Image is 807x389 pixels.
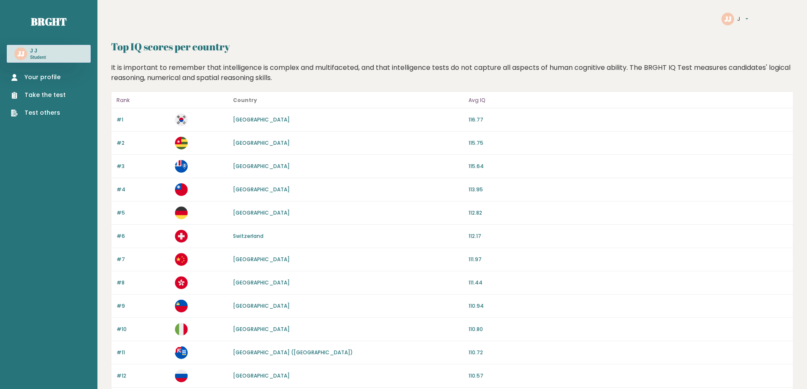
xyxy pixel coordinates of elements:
[737,15,748,23] button: J
[116,326,170,333] p: #10
[108,63,797,83] div: It is important to remember that intelligence is complex and multifaceted, and that intelligence ...
[233,256,290,263] a: [GEOGRAPHIC_DATA]
[233,163,290,170] a: [GEOGRAPHIC_DATA]
[233,209,290,216] a: [GEOGRAPHIC_DATA]
[469,232,788,240] p: 112.17
[175,230,188,243] img: ch.svg
[469,279,788,287] p: 111.44
[116,116,170,124] p: #1
[233,279,290,286] a: [GEOGRAPHIC_DATA]
[175,137,188,149] img: tg.svg
[469,349,788,356] p: 110.72
[233,116,290,123] a: [GEOGRAPHIC_DATA]
[469,95,788,105] p: Avg IQ
[469,186,788,193] p: 113.95
[175,183,188,196] img: tw.svg
[233,97,257,104] b: Country
[116,372,170,380] p: #12
[233,349,353,356] a: [GEOGRAPHIC_DATA] ([GEOGRAPHIC_DATA])
[175,253,188,266] img: cn.svg
[31,15,67,28] a: Brght
[469,116,788,124] p: 116.77
[111,39,793,54] h2: Top IQ scores per country
[175,113,188,126] img: kr.svg
[175,276,188,289] img: hk.svg
[116,279,170,287] p: #8
[469,139,788,147] p: 115.75
[175,323,188,336] img: it.svg
[175,300,188,312] img: li.svg
[175,160,188,173] img: tf.svg
[30,47,46,54] h3: J J
[175,370,188,382] img: ru.svg
[116,302,170,310] p: #9
[233,326,290,333] a: [GEOGRAPHIC_DATA]
[233,372,290,379] a: [GEOGRAPHIC_DATA]
[233,302,290,309] a: [GEOGRAPHIC_DATA]
[233,139,290,146] a: [GEOGRAPHIC_DATA]
[175,346,188,359] img: fk.svg
[233,186,290,193] a: [GEOGRAPHIC_DATA]
[469,302,788,310] p: 110.94
[724,14,732,24] text: JJ
[116,163,170,170] p: #3
[233,232,263,240] a: Switzerland
[116,232,170,240] p: #6
[116,139,170,147] p: #2
[469,209,788,217] p: 112.82
[11,91,66,99] a: Take the test
[469,326,788,333] p: 110.80
[116,186,170,193] p: #4
[469,256,788,263] p: 111.97
[11,108,66,117] a: Test others
[116,209,170,217] p: #5
[17,49,25,58] text: JJ
[175,207,188,219] img: de.svg
[116,95,170,105] p: Rank
[469,163,788,170] p: 115.64
[11,73,66,82] a: Your profile
[116,256,170,263] p: #7
[116,349,170,356] p: #11
[469,372,788,380] p: 110.57
[30,55,46,61] p: Student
